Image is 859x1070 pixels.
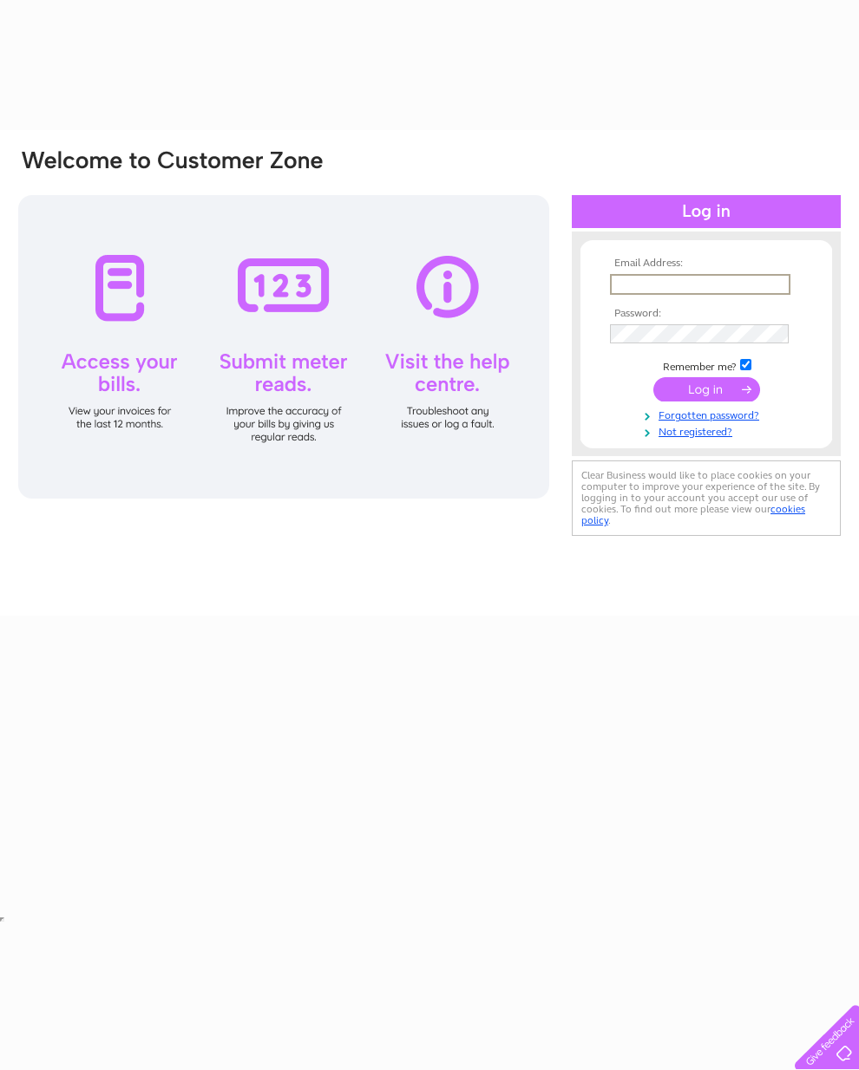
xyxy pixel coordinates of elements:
a: cookies policy [581,503,805,526]
td: Remember me? [606,356,807,374]
a: Not registered? [610,422,807,439]
div: Clear Business would like to place cookies on your computer to improve your experience of the sit... [572,460,841,536]
a: Forgotten password? [610,406,807,422]
input: Submit [653,377,760,401]
th: Email Address: [606,258,807,270]
th: Password: [606,308,807,320]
